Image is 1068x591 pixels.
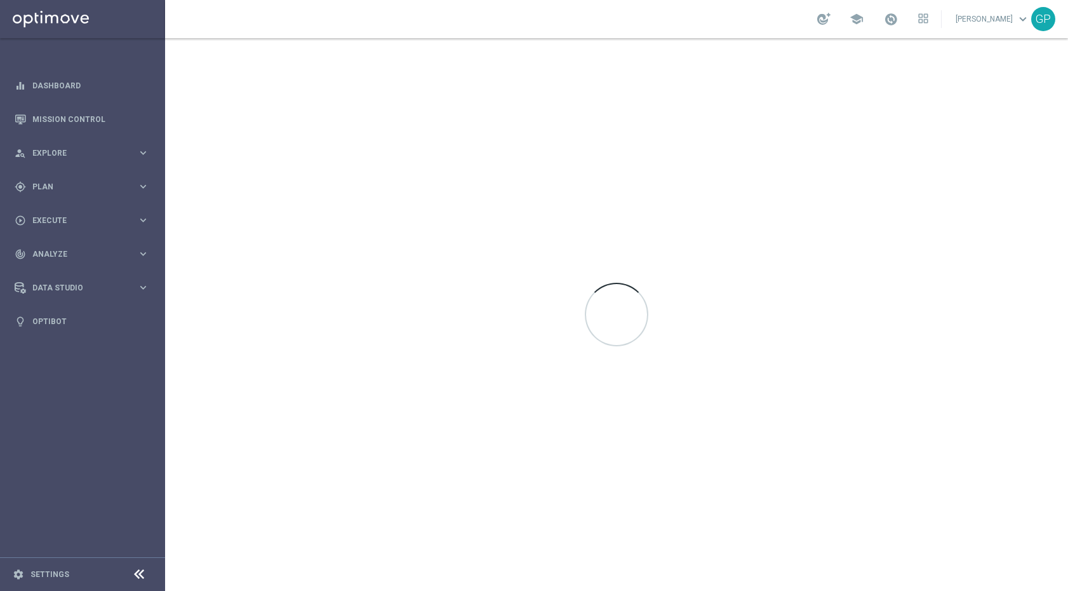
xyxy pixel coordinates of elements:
[137,282,149,294] i: keyboard_arrow_right
[15,102,149,136] div: Mission Control
[14,283,150,293] button: Data Studio keyboard_arrow_right
[15,282,137,294] div: Data Studio
[14,81,150,91] button: equalizer Dashboard
[13,569,24,580] i: settings
[15,316,26,327] i: lightbulb
[15,181,137,193] div: Plan
[32,217,137,224] span: Execute
[137,180,149,193] i: keyboard_arrow_right
[15,147,26,159] i: person_search
[15,215,26,226] i: play_circle_outline
[14,249,150,259] button: track_changes Analyze keyboard_arrow_right
[14,316,150,327] button: lightbulb Optibot
[30,571,69,578] a: Settings
[32,149,137,157] span: Explore
[954,10,1031,29] a: [PERSON_NAME]keyboard_arrow_down
[15,147,137,159] div: Explore
[14,114,150,125] button: Mission Control
[14,182,150,192] button: gps_fixed Plan keyboard_arrow_right
[15,248,137,260] div: Analyze
[15,80,26,92] i: equalizer
[32,69,149,102] a: Dashboard
[32,183,137,191] span: Plan
[850,12,864,26] span: school
[15,304,149,338] div: Optibot
[32,102,149,136] a: Mission Control
[1016,12,1030,26] span: keyboard_arrow_down
[14,215,150,226] button: play_circle_outline Execute keyboard_arrow_right
[14,148,150,158] button: person_search Explore keyboard_arrow_right
[32,284,137,292] span: Data Studio
[32,250,137,258] span: Analyze
[15,181,26,193] i: gps_fixed
[15,248,26,260] i: track_changes
[32,304,149,338] a: Optibot
[137,214,149,226] i: keyboard_arrow_right
[137,147,149,159] i: keyboard_arrow_right
[1031,7,1055,31] div: GP
[15,69,149,102] div: Dashboard
[15,215,137,226] div: Execute
[137,248,149,260] i: keyboard_arrow_right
